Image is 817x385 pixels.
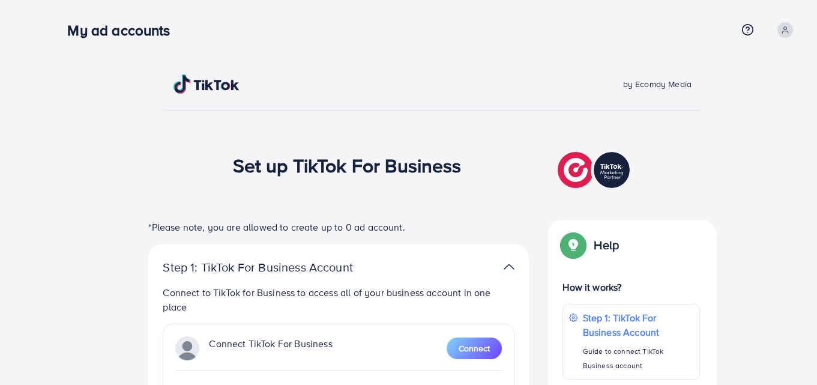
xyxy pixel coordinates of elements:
span: Connect [459,342,490,354]
p: Guide to connect TikTok Business account [583,344,693,373]
img: TikTok partner [175,336,199,360]
p: Step 1: TikTok For Business Account [163,260,391,274]
p: Connect TikTok For Business [209,336,332,360]
h3: My ad accounts [67,22,179,39]
span: by Ecomdy Media [623,78,692,90]
p: Help [594,238,619,252]
img: TikTok partner [504,258,514,276]
img: TikTok [173,74,240,94]
p: How it works? [562,280,699,294]
p: Connect to TikTok for Business to access all of your business account in one place [163,285,514,314]
button: Connect [447,338,502,359]
p: Step 1: TikTok For Business Account [583,311,693,339]
img: Popup guide [562,234,584,256]
p: *Please note, you are allowed to create up to 0 ad account. [148,220,529,234]
h1: Set up TikTok For Business [233,154,462,177]
img: TikTok partner [558,149,633,191]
